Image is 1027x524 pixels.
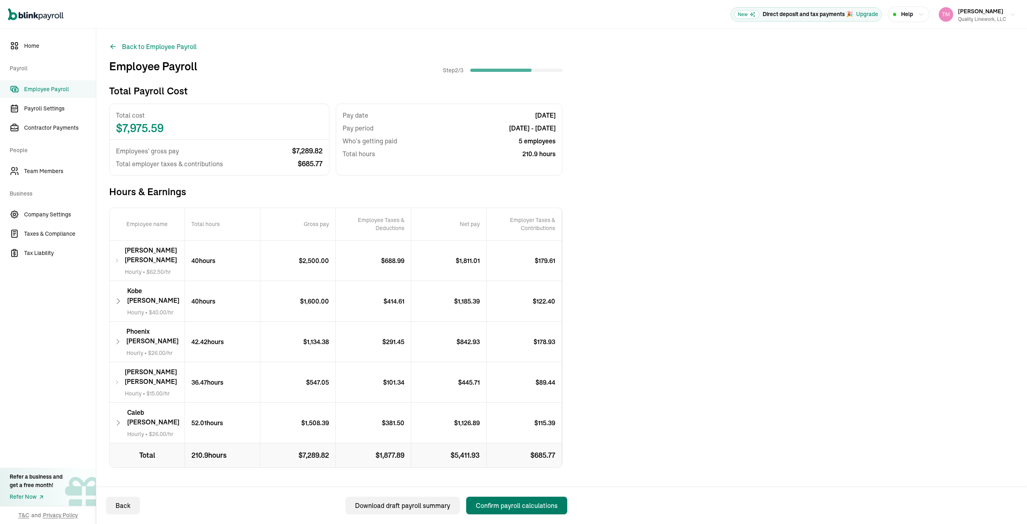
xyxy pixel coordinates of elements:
div: Net pay [411,208,487,240]
p: $ 688.99 [381,256,411,265]
span: Pay period [343,123,373,133]
div: Refer a business and get a free month! [10,473,63,489]
p: $ 547.05 [306,377,335,387]
span: $ 40.00 /hr [149,309,173,316]
span: Hourly [126,349,143,357]
p: $ 381.50 [382,418,411,428]
span: Who’s getting paid [343,136,397,146]
p: 52.01 hours [191,418,223,428]
span: 5 employees [519,136,556,146]
p: $ 842.93 [457,337,486,347]
span: Hourly [127,430,144,438]
p: $ 1,134.38 [303,337,335,347]
p: $ 1,126.89 [454,418,486,428]
button: Download draft payroll summary [345,497,460,514]
p: $ 291.45 [382,337,411,347]
p: $ 7,289.82 [260,443,336,467]
nav: Global [8,3,63,26]
p: $ 5,411.93 [411,443,487,467]
span: People [10,138,91,161]
span: 210.9 hours [522,149,556,159]
span: Kobe [PERSON_NAME] [127,286,185,305]
span: Business [10,181,91,204]
span: Privacy Policy [43,511,78,519]
span: Hourly [125,268,142,275]
h1: Employee Payroll [109,58,197,75]
div: Gross pay [260,208,336,240]
p: $ 414.61 [384,296,411,306]
p: $ 101.34 [383,377,411,387]
p: 36.47 hours [191,377,223,387]
h3: Total Payroll Cost [109,84,188,97]
span: Step 2 / 3 [443,66,467,74]
p: 210.9 hours [185,443,260,467]
p: $ 178.93 [534,337,562,347]
span: [DATE] - [DATE] [509,123,556,133]
p: $ 685.77 [487,443,562,467]
p: 40 hours [191,256,215,265]
a: Refer Now [10,493,63,501]
span: [PERSON_NAME] [PERSON_NAME] [125,245,185,265]
span: [DATE] [535,110,556,120]
button: Help [888,6,930,22]
span: Employees’ gross pay [116,146,179,156]
span: Help [901,10,913,18]
span: Hourly [127,309,144,316]
p: 40 hours [191,296,215,306]
button: Confirm payroll calculations [466,497,567,514]
span: Contractor Payments [24,124,96,132]
p: $ 2,500.00 [299,256,335,265]
p: $ 1,508.39 [301,418,335,428]
span: • [127,430,185,438]
span: $ 15.00 /hr [146,390,170,397]
p: $ 115.39 [534,418,562,428]
span: Payroll Settings [24,104,96,113]
div: Confirm payroll calculations [476,501,558,510]
p: $ 179.61 [535,256,562,265]
span: Employee Payroll [24,85,96,94]
p: Direct deposit and tax payments 🎉 [763,10,853,18]
span: Company Settings [24,210,96,219]
span: • [126,349,185,357]
span: Hours & Earnings [109,185,562,198]
button: Upgrade [856,10,878,18]
p: $ 1,600.00 [300,296,335,306]
span: New [734,10,759,19]
span: Total employer taxes & contributions [116,159,223,169]
button: Back [106,497,140,514]
p: $ 122.40 [533,296,562,306]
span: [PERSON_NAME] [958,8,1003,15]
div: Back [116,501,130,510]
p: Total [110,443,185,467]
p: Employee name [110,208,185,240]
p: $ 1,811.01 [456,256,486,265]
p: $ 1,877.89 [336,443,411,467]
span: $ 7,975.59 [116,123,323,133]
p: $ 1,185.39 [454,296,486,306]
span: • [127,308,185,316]
span: Phoenix [PERSON_NAME] [126,326,185,346]
span: $ 26.00 /hr [149,430,173,438]
span: Payroll [10,56,91,79]
span: $ 7,289.82 [292,146,323,156]
p: $ 89.44 [536,377,562,387]
span: Total hours [343,149,375,159]
span: Taxes & Compliance [24,230,96,238]
span: Pay date [343,110,368,120]
p: 42.42 hours [191,337,224,347]
p: Total hours [185,208,260,240]
button: [PERSON_NAME]Quality Linework, LLC [936,4,1019,24]
span: Team Members [24,167,96,175]
span: Caleb [PERSON_NAME] [127,408,185,427]
p: Employee Taxes & Deductions [356,216,411,232]
p: $ 445.71 [458,377,486,387]
iframe: Chat Widget [893,437,1027,524]
span: Total cost [116,110,323,120]
span: T&C [18,511,29,519]
span: Tax Liability [24,249,96,257]
span: Hourly [125,390,142,397]
span: [PERSON_NAME] [PERSON_NAME] [125,367,185,386]
span: $ 62.50 /hr [146,268,171,275]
